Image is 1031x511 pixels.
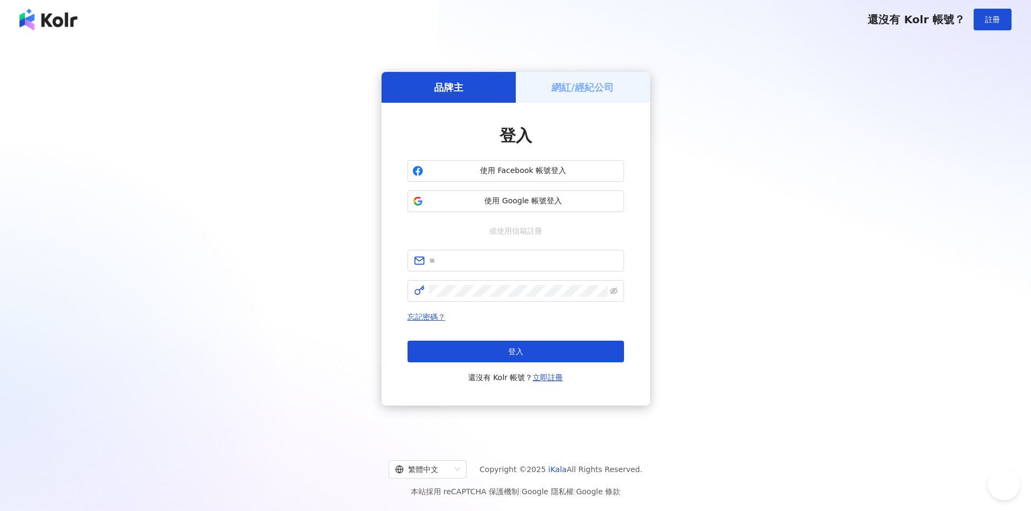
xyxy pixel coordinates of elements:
[19,9,77,30] img: logo
[408,160,624,182] button: 使用 Facebook 帳號登入
[408,190,624,212] button: 使用 Google 帳號登入
[610,287,618,295] span: eye-invisible
[519,487,522,496] span: |
[985,15,1000,24] span: 註冊
[533,373,563,382] a: 立即註冊
[500,126,532,145] span: 登入
[434,81,463,94] h5: 品牌主
[988,468,1020,500] iframe: Help Scout Beacon - Open
[480,463,642,476] span: Copyright © 2025 All Rights Reserved.
[411,485,620,498] span: 本站採用 reCAPTCHA 保護機制
[576,487,620,496] a: Google 條款
[408,341,624,362] button: 登入
[428,165,619,176] span: 使用 Facebook 帳號登入
[574,487,576,496] span: |
[482,225,550,237] span: 或使用信箱註冊
[508,347,523,356] span: 登入
[395,461,450,478] div: 繁體中文
[548,465,567,474] a: iKala
[551,81,614,94] h5: 網紅/經紀公司
[868,13,965,26] span: 還沒有 Kolr 帳號？
[974,9,1012,30] button: 註冊
[522,487,574,496] a: Google 隱私權
[408,313,445,321] a: 忘記密碼？
[468,371,563,384] span: 還沒有 Kolr 帳號？
[428,196,619,207] span: 使用 Google 帳號登入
